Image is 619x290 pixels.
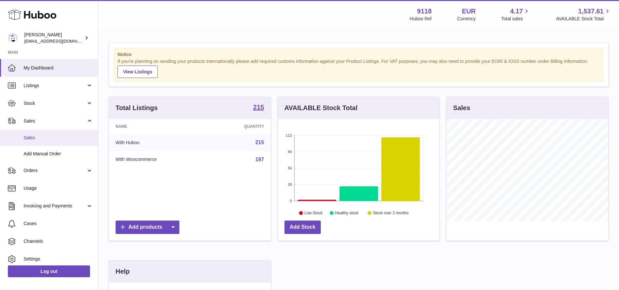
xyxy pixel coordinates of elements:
strong: Notice [118,51,600,58]
strong: 215 [253,104,264,110]
text: 112 [286,133,292,137]
span: 4.17 [510,7,523,16]
span: Add Manual Order [24,151,93,157]
strong: 9118 [417,7,432,16]
span: Channels [24,238,93,244]
img: internalAdmin-9118@internal.huboo.com [8,33,18,43]
span: Total sales [501,16,530,22]
a: 215 [255,140,264,145]
span: My Dashboard [24,65,93,71]
text: Stock over 2 months [373,211,409,215]
a: Add products [116,221,179,234]
h3: Sales [453,104,470,112]
span: Usage [24,185,93,191]
div: Huboo Ref [410,16,432,22]
h3: Total Listings [116,104,158,112]
div: If you're planning on sending your products internationally please add required customs informati... [118,58,600,78]
text: 56 [288,166,292,170]
a: 1,537.61 AVAILABLE Stock Total [556,7,611,22]
span: Listings [24,83,86,89]
th: Name [109,119,209,134]
th: Quantity [209,119,270,134]
a: Log out [8,265,90,277]
h3: AVAILABLE Stock Total [284,104,357,112]
span: Invoicing and Payments [24,203,86,209]
text: Low Stock [304,211,323,215]
span: Sales [24,118,86,124]
a: 197 [255,157,264,162]
span: Sales [24,135,93,141]
div: Currency [457,16,476,22]
text: 28 [288,183,292,186]
td: With Woocommerce [109,151,209,168]
a: 215 [253,104,264,112]
h3: Help [116,267,130,276]
text: 84 [288,150,292,154]
span: Settings [24,256,93,262]
text: Healthy stock [335,211,359,215]
div: [PERSON_NAME] [24,32,83,44]
span: 1,537.61 [578,7,604,16]
span: AVAILABLE Stock Total [556,16,611,22]
a: View Listings [118,66,158,78]
strong: EUR [462,7,476,16]
span: Stock [24,100,86,106]
span: [EMAIL_ADDRESS][DOMAIN_NAME] [24,38,96,44]
a: 4.17 Total sales [501,7,530,22]
span: Orders [24,167,86,174]
text: 0 [290,199,292,203]
span: Cases [24,221,93,227]
td: With Huboo [109,134,209,151]
a: Add Stock [284,221,321,234]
